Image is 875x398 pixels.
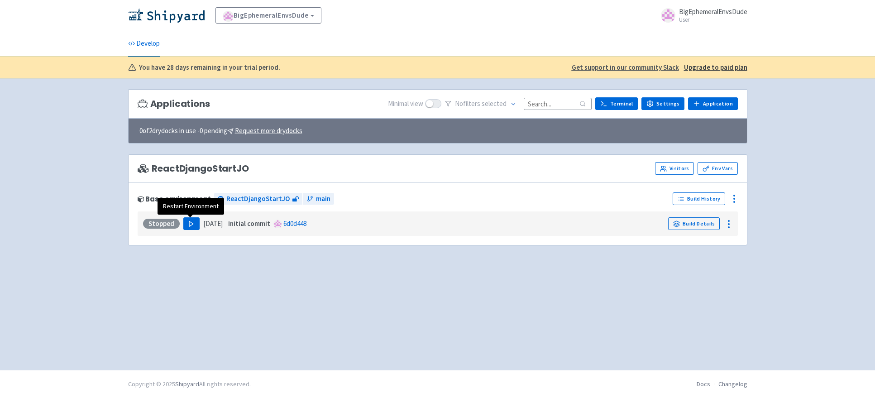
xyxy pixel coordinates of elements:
[572,62,679,73] a: Get support in our community Slack
[698,162,737,175] a: Env Vars
[138,195,211,203] div: Base environment
[128,379,251,389] div: Copyright © 2025 All rights reserved.
[718,380,747,388] a: Changelog
[139,62,280,73] b: You have 28 days remaining in your trial period.
[679,17,747,23] small: User
[138,163,249,174] span: ReactDjangoStartJO
[655,162,694,175] a: Visitors
[455,99,507,109] span: No filter s
[235,126,302,135] u: Request more drydocks
[215,7,321,24] a: BigEphemeralEnvsDude
[203,219,223,228] time: [DATE]
[138,99,210,109] h3: Applications
[388,99,423,109] span: Minimal view
[128,31,160,57] a: Develop
[524,98,592,110] input: Search...
[175,380,199,388] a: Shipyard
[595,97,638,110] a: Terminal
[128,8,205,23] img: Shipyard logo
[572,63,679,72] u: Get support in our community Slack
[668,217,720,230] a: Build Details
[688,97,737,110] a: Application
[283,219,306,228] a: 6d0d448
[303,193,334,205] a: main
[684,63,747,72] u: Upgrade to paid plan
[697,380,710,388] a: Docs
[482,99,507,108] span: selected
[316,194,330,204] span: main
[679,7,747,16] span: BigEphemeralEnvsDude
[641,97,684,110] a: Settings
[228,219,270,228] strong: Initial commit
[655,8,747,23] a: BigEphemeralEnvsDude User
[226,194,290,204] span: ReactDjangoStartJO
[183,217,200,230] button: Play
[214,193,302,205] a: ReactDjangoStartJO
[673,192,725,205] a: Build History
[139,126,302,136] span: 0 of 2 drydocks in use - 0 pending
[143,219,180,229] div: Stopped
